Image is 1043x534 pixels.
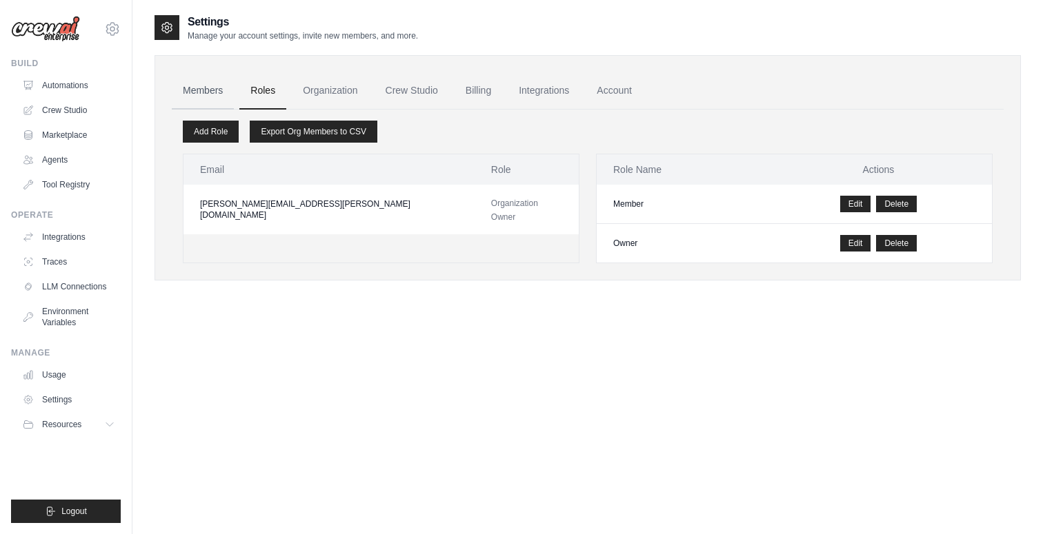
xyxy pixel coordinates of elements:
[183,185,475,234] td: [PERSON_NAME][EMAIL_ADDRESS][PERSON_NAME][DOMAIN_NAME]
[597,224,765,263] td: Owner
[17,226,121,248] a: Integrations
[491,198,538,222] span: Organization Owner
[765,154,992,185] th: Actions
[876,196,917,212] button: Delete
[840,235,871,251] a: Edit
[250,121,377,143] a: Export Org Members to CSV
[455,72,502,110] a: Billing
[292,72,368,110] a: Organization
[17,174,121,196] a: Tool Registry
[188,30,418,41] p: Manage your account settings, invite new members, and more.
[17,364,121,386] a: Usage
[17,251,121,273] a: Traces
[17,276,121,298] a: LLM Connections
[183,154,475,185] th: Email
[17,149,121,171] a: Agents
[597,185,765,224] td: Member
[11,347,121,358] div: Manage
[17,124,121,146] a: Marketplace
[475,154,579,185] th: Role
[183,121,239,143] a: Add Role
[840,196,871,212] a: Edit
[17,389,121,411] a: Settings
[876,235,917,251] button: Delete
[17,300,121,333] a: Environment Variables
[11,209,121,220] div: Operate
[17,99,121,121] a: Crew Studio
[42,419,81,430] span: Resources
[375,72,449,110] a: Crew Studio
[17,74,121,96] a: Automations
[508,72,580,110] a: Integrations
[239,72,286,110] a: Roles
[188,14,418,30] h2: Settings
[586,72,643,110] a: Account
[61,506,87,517] span: Logout
[17,413,121,435] button: Resources
[172,72,234,110] a: Members
[11,500,121,523] button: Logout
[597,154,765,185] th: Role Name
[11,16,80,42] img: Logo
[11,58,121,69] div: Build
